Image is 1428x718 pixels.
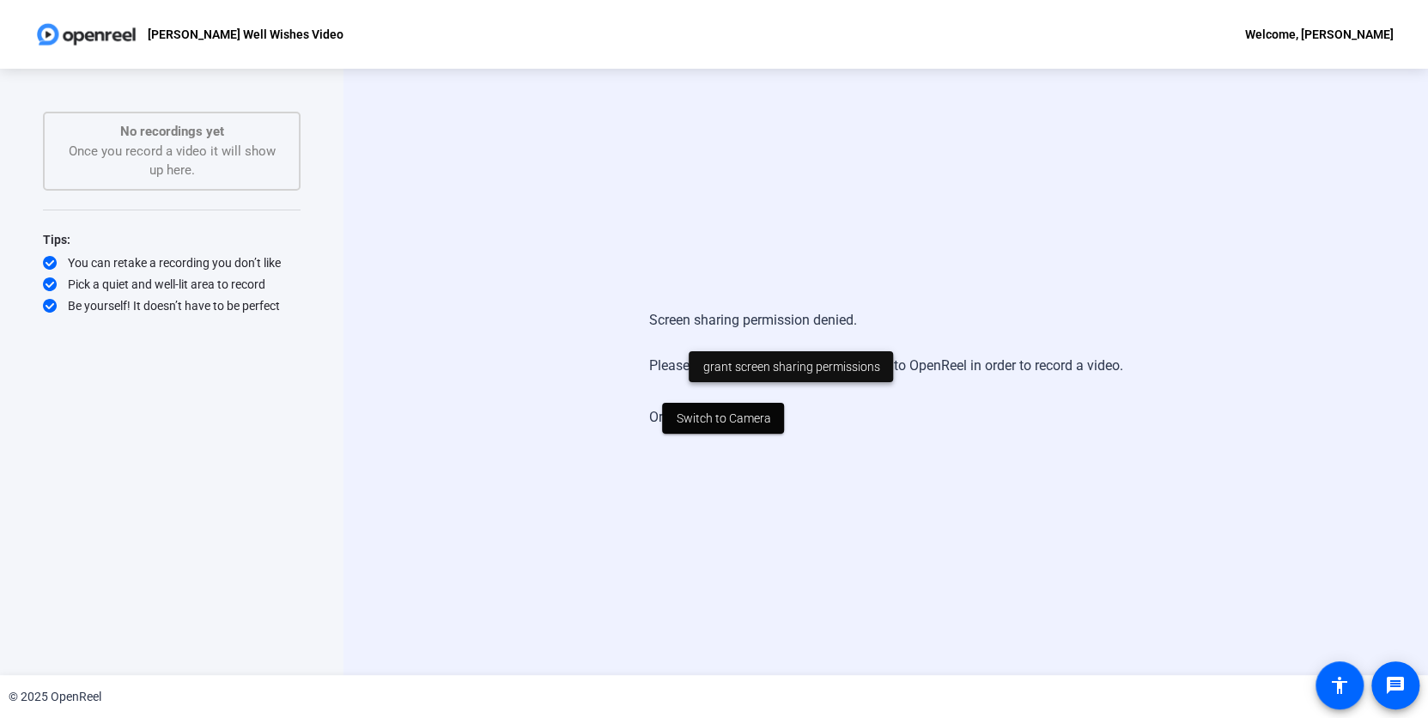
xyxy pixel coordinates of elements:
[147,24,343,45] p: [PERSON_NAME] Well Wishes Video
[1329,675,1350,696] mat-icon: accessibility
[43,254,301,271] div: You can retake a recording you don’t like
[43,276,301,293] div: Pick a quiet and well-lit area to record
[43,297,301,314] div: Be yourself! It doesn’t have to be perfect
[62,122,282,180] div: Once you record a video it will show up here.
[62,122,282,142] p: No recordings yet
[689,351,893,382] button: grant screen sharing permissions
[702,358,879,376] span: grant screen sharing permissions
[648,293,1122,451] div: Screen sharing permission denied. Please to OpenReel in order to record a video. Or
[1385,675,1406,696] mat-icon: message
[43,229,301,250] div: Tips:
[34,17,138,52] img: OpenReel logo
[662,403,784,434] button: Switch to Camera
[676,410,770,428] span: Switch to Camera
[9,688,101,706] div: © 2025 OpenReel
[1245,24,1394,45] div: Welcome, [PERSON_NAME]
